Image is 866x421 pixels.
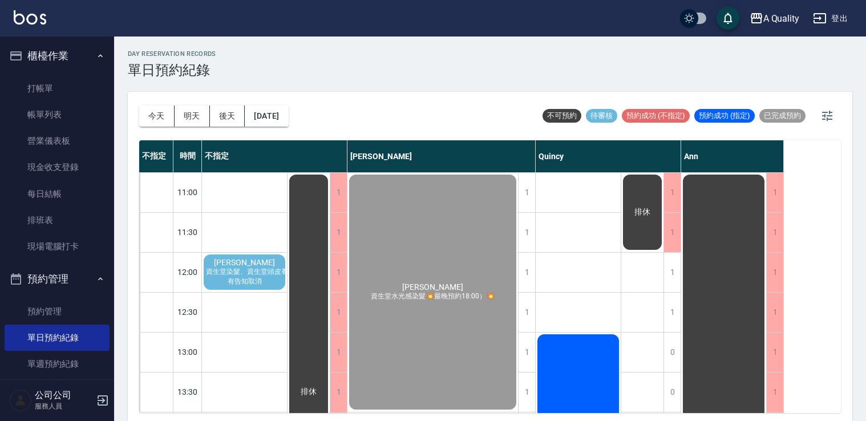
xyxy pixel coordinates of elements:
[763,11,800,26] div: A Quality
[202,140,347,172] div: 不指定
[766,213,783,252] div: 1
[808,8,852,29] button: 登出
[128,50,216,58] h2: day Reservation records
[330,373,347,412] div: 1
[175,106,210,127] button: 明天
[518,213,535,252] div: 1
[5,351,110,377] a: 單週預約紀錄
[369,292,497,301] span: 資生堂水光感染髮💥最晚預約18:00）💥
[681,140,784,172] div: Ann
[5,207,110,233] a: 排班表
[5,298,110,325] a: 預約管理
[5,75,110,102] a: 打帳單
[173,292,202,332] div: 12:30
[5,41,110,71] button: 櫃檯作業
[694,111,755,121] span: 預約成功 (指定)
[766,173,783,212] div: 1
[210,106,245,127] button: 後天
[717,7,739,30] button: save
[5,325,110,351] a: 單日預約紀錄
[766,333,783,372] div: 1
[347,140,536,172] div: [PERSON_NAME]
[330,173,347,212] div: 1
[586,111,617,121] span: 待審核
[5,128,110,154] a: 營業儀表板
[663,293,681,332] div: 1
[9,389,32,412] img: Person
[139,106,175,127] button: 今天
[298,387,319,397] span: 排休
[400,282,466,292] span: [PERSON_NAME]
[5,102,110,128] a: 帳單列表
[173,212,202,252] div: 11:30
[663,253,681,292] div: 1
[663,373,681,412] div: 0
[204,267,310,277] span: 資生堂染髮、資生堂頭皮養護SPA
[139,140,173,172] div: 不指定
[128,62,216,78] h3: 單日預約紀錄
[518,173,535,212] div: 1
[330,293,347,332] div: 1
[663,213,681,252] div: 1
[5,181,110,207] a: 每日結帳
[632,207,653,217] span: 排休
[173,252,202,292] div: 12:00
[5,264,110,294] button: 預約管理
[766,253,783,292] div: 1
[35,390,93,401] h5: 公司公司
[35,401,93,411] p: 服務人員
[766,293,783,332] div: 1
[518,253,535,292] div: 1
[5,154,110,180] a: 現金收支登錄
[245,106,288,127] button: [DATE]
[766,373,783,412] div: 1
[518,293,535,332] div: 1
[759,111,806,121] span: 已完成預約
[173,172,202,212] div: 11:00
[212,258,277,267] span: [PERSON_NAME]
[518,373,535,412] div: 1
[225,277,264,286] span: 有告知取消
[330,333,347,372] div: 1
[330,253,347,292] div: 1
[622,111,690,121] span: 預約成功 (不指定)
[173,332,202,372] div: 13:00
[745,7,804,30] button: A Quality
[5,233,110,260] a: 現場電腦打卡
[663,333,681,372] div: 0
[14,10,46,25] img: Logo
[330,213,347,252] div: 1
[663,173,681,212] div: 1
[173,372,202,412] div: 13:30
[543,111,581,121] span: 不可預約
[173,140,202,172] div: 時間
[518,333,535,372] div: 1
[536,140,681,172] div: Quincy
